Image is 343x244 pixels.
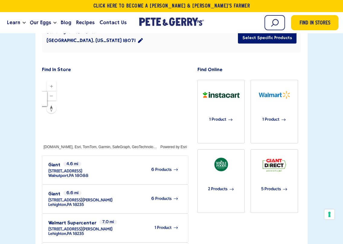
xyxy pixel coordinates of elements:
span: Contact Us [100,19,127,26]
button: Open the dropdown menu for Learn [23,22,26,24]
span: Learn [7,19,20,26]
a: Learn [5,15,23,31]
a: Contact Us [97,15,129,31]
span: Find in Stores [300,19,330,28]
button: Your consent preferences for tracking technologies [324,209,335,220]
button: Open the dropdown menu for Our Eggs [53,22,56,24]
a: Recipes [74,15,97,31]
a: Our Eggs [27,15,53,31]
input: Search [264,15,285,30]
span: Our Eggs [30,19,51,26]
a: Find in Stores [291,15,338,30]
span: Blog [61,19,71,26]
span: Recipes [76,19,95,26]
a: Blog [58,15,74,31]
